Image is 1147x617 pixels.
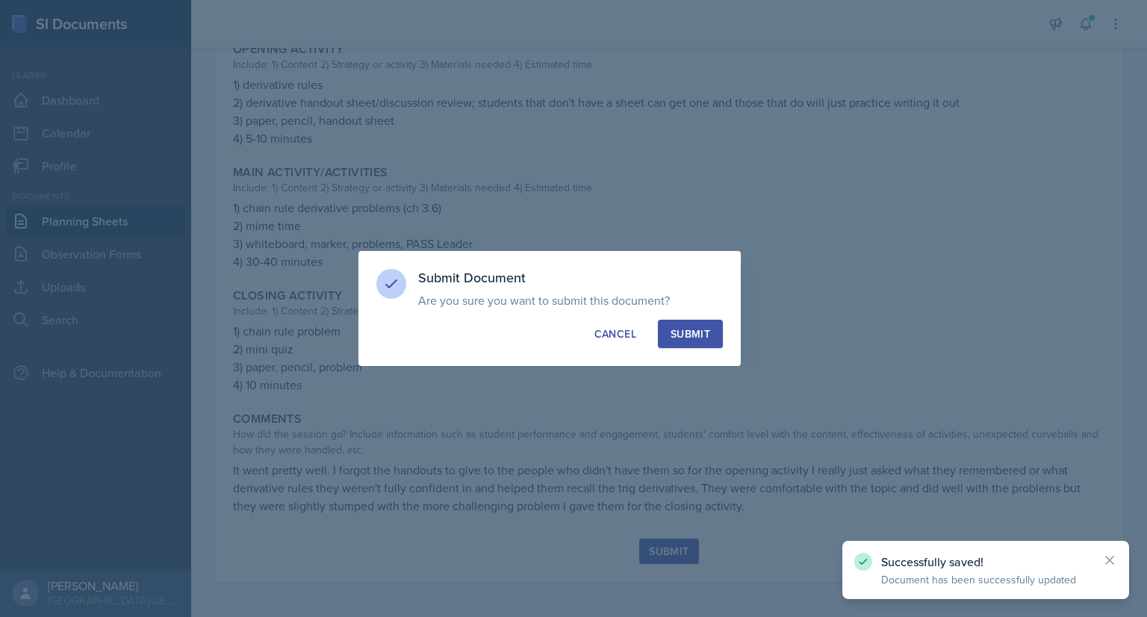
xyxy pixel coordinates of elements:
[594,326,636,341] div: Cancel
[582,320,649,348] button: Cancel
[881,572,1090,587] p: Document has been successfully updated
[881,554,1090,569] p: Successfully saved!
[418,293,723,308] p: Are you sure you want to submit this document?
[658,320,723,348] button: Submit
[418,269,723,287] h3: Submit Document
[671,326,710,341] div: Submit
